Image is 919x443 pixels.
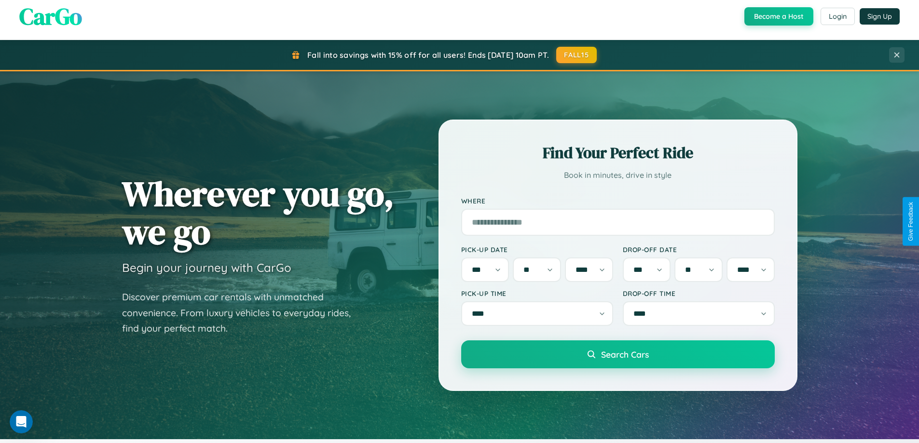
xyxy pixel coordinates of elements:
h2: Find Your Perfect Ride [461,142,775,163]
h3: Begin your journey with CarGo [122,260,291,275]
iframe: Intercom live chat [10,410,33,433]
button: FALL15 [556,47,597,63]
span: Fall into savings with 15% off for all users! Ends [DATE] 10am PT. [307,50,549,60]
button: Become a Host [744,7,813,26]
p: Book in minutes, drive in style [461,168,775,182]
span: CarGo [19,0,82,32]
p: Discover premium car rentals with unmatched convenience. From luxury vehicles to everyday rides, ... [122,289,363,336]
label: Drop-off Date [623,245,775,254]
div: Give Feedback [907,202,914,241]
label: Pick-up Time [461,289,613,297]
button: Search Cars [461,340,775,368]
label: Drop-off Time [623,289,775,297]
span: Search Cars [601,349,649,360]
label: Where [461,197,775,205]
label: Pick-up Date [461,245,613,254]
button: Login [821,8,855,25]
h1: Wherever you go, we go [122,175,394,251]
button: Sign Up [860,8,900,25]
